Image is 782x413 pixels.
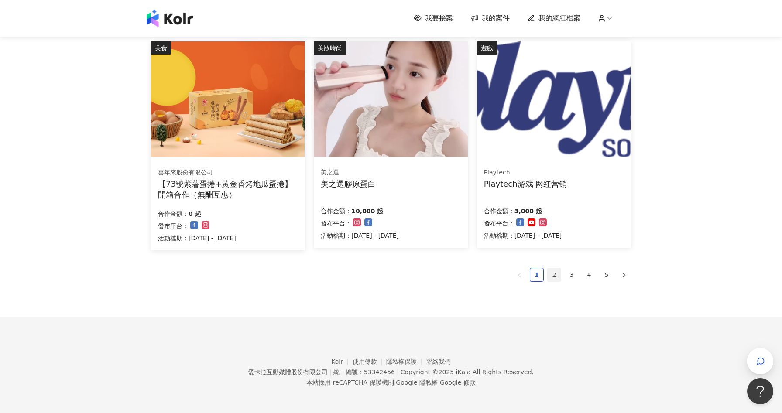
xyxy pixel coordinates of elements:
p: 活動檔期：[DATE] - [DATE] [484,230,562,241]
img: logo [147,10,193,27]
p: 0 起 [189,208,201,219]
a: 我的案件 [470,14,510,23]
div: 喜年來股份有限公司 [158,168,298,177]
a: 5 [600,268,613,281]
p: 活動檔期：[DATE] - [DATE] [321,230,399,241]
iframe: Help Scout Beacon - Open [747,378,773,404]
p: 發布平台： [158,221,189,231]
span: 我的案件 [482,14,510,23]
div: 美之選膠原蛋白 [321,178,376,189]
p: 活動檔期：[DATE] - [DATE] [158,233,236,243]
li: 5 [600,268,614,282]
span: | [438,379,440,386]
div: 遊戲 [477,41,497,55]
div: 美食 [151,41,171,55]
a: Google 隱私權 [396,379,438,386]
a: Google 條款 [440,379,476,386]
li: Previous Page [512,268,526,282]
div: 美之選 [321,168,376,177]
div: 美妝時尚 [314,41,346,55]
span: left [517,273,522,278]
li: 3 [565,268,579,282]
span: 我要接案 [425,14,453,23]
p: 合作金額： [484,206,514,216]
img: 73號紫薯蛋捲+黃金香烤地瓜蛋捲 [151,41,305,157]
li: 2 [547,268,561,282]
span: | [394,379,396,386]
p: 合作金額： [158,208,189,219]
span: | [329,369,332,375]
div: Copyright © 2025 All Rights Reserved. [401,369,534,375]
span: | [397,369,399,375]
div: 【73號紫薯蛋捲+黃金香烤地瓜蛋捲】開箱合作（無酬互惠） [158,178,298,200]
div: 愛卡拉互動媒體股份有限公司 [248,369,328,375]
a: 1 [530,268,543,281]
button: right [617,268,631,282]
span: right [621,273,627,278]
a: 3 [565,268,578,281]
div: 統一編號：53342456 [333,369,395,375]
img: Playtech 网红营销 [477,41,631,157]
span: 本站採用 reCAPTCHA 保護機制 [306,377,475,388]
a: 2 [548,268,561,281]
div: Playtech [484,168,567,177]
p: 發布平台： [321,218,351,229]
li: 4 [582,268,596,282]
a: 我要接案 [414,14,453,23]
a: 使用條款 [353,358,387,365]
a: 4 [583,268,596,281]
p: 合作金額： [321,206,351,216]
p: 10,000 起 [351,206,383,216]
span: 我的網紅檔案 [538,14,580,23]
p: 發布平台： [484,218,514,229]
li: Next Page [617,268,631,282]
div: Playtech游戏 网红营销 [484,178,567,189]
button: left [512,268,526,282]
a: 我的網紅檔案 [527,14,580,23]
a: Kolr [331,358,352,365]
a: iKala [456,369,471,375]
img: 美之選膠原蛋白送RF美容儀 [314,41,467,157]
a: 聯絡我們 [426,358,451,365]
p: 3,000 起 [514,206,542,216]
a: 隱私權保護 [386,358,426,365]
